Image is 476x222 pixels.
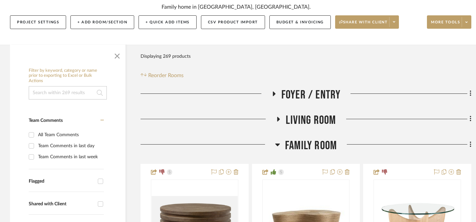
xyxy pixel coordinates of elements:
button: CSV Product Import [201,15,265,29]
span: Team Comments [29,118,63,123]
input: Search within 269 results [29,86,107,99]
button: Close [110,48,124,61]
button: Reorder Rooms [141,71,184,79]
button: + Quick Add Items [139,15,197,29]
span: Share with client [339,20,388,30]
div: Displaying 269 products [141,50,191,63]
button: More tools [427,15,471,29]
div: Flagged [29,179,94,184]
button: + Add Room/Section [70,15,134,29]
button: Share with client [335,15,399,29]
span: More tools [431,20,460,30]
span: Reorder Rooms [148,71,184,79]
h6: Filter by keyword, category or name prior to exporting to Excel or Bulk Actions [29,68,107,84]
div: All Team Comments [38,130,102,140]
button: Budget & Invoicing [269,15,331,29]
div: Shared with Client [29,201,94,207]
div: Team Comments in last week [38,152,102,162]
span: Living Room [286,113,336,128]
button: Project Settings [10,15,66,29]
div: Family home in [GEOGRAPHIC_DATA], [GEOGRAPHIC_DATA]. [162,3,311,11]
div: Team Comments in last day [38,141,102,151]
span: Family Room [285,139,337,153]
span: Foyer / Entry [281,88,341,102]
